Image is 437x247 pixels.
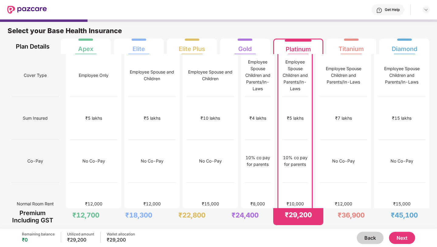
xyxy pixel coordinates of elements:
span: Sum Insured [23,112,48,124]
div: ₹12,000 [85,201,102,207]
div: 10% co pay for parents [245,154,270,168]
div: ₹5 lakhs [85,115,102,122]
div: No Co-Pay [332,158,355,164]
div: No Co-Pay [391,158,413,164]
img: New Pazcare Logo [7,6,47,14]
div: ₹12,000 [143,201,161,207]
div: No Co-Pay [141,158,163,164]
div: ₹0 [22,237,55,243]
div: ₹5 lakhs [144,115,160,122]
span: Co-Pay [27,155,43,167]
div: Utilized amount [67,232,94,237]
div: No Co-Pay [199,158,222,164]
div: ₹8,000 [250,201,265,207]
div: ₹12,000 [335,201,352,207]
button: Back [357,232,384,244]
div: ₹10,000 [287,201,304,207]
div: Employee Spouse and Children [187,69,234,82]
div: Diamond [392,40,417,53]
div: ₹4 lakhs [249,115,266,122]
div: Employee Spouse and Children [128,69,176,82]
div: Elite [132,40,145,53]
div: Apex [78,40,93,53]
img: svg+xml;base64,PHN2ZyBpZD0iSGVscC0zMngzMiIgeG1sbnM9Imh0dHA6Ly93d3cudzMub3JnLzIwMDAvc3ZnIiB3aWR0aD... [376,7,382,13]
div: Premium Including GST [12,208,54,225]
div: ₹12,700 [72,211,99,219]
div: Employee Spouse Children and Parents/In-Laws [282,59,308,92]
div: ₹7 lakhs [335,115,352,122]
div: ₹15,000 [393,201,411,207]
div: ₹29,200 [67,237,94,243]
div: ₹45,100 [391,211,418,219]
div: Platinum [286,41,311,53]
img: svg+xml;base64,PHN2ZyBpZD0iRHJvcGRvd24tMzJ4MzIiIHhtbG5zPSJodHRwOi8vd3d3LnczLm9yZy8yMDAwL3N2ZyIgd2... [424,7,428,12]
span: Cover Type [24,70,47,81]
div: Get Help [385,7,400,12]
div: ₹22,800 [178,211,205,219]
div: ₹18,300 [125,211,152,219]
span: Normal Room Rent [17,198,54,210]
div: Gold [238,40,252,53]
div: Employee Spouse Children and Parents/In-Laws [245,59,270,92]
div: ₹29,200 [107,237,135,243]
div: ₹24,400 [232,211,259,219]
div: Plan Details [12,39,54,54]
div: ₹15 lakhs [392,115,411,122]
div: Titanium [339,40,364,53]
button: Next [389,232,415,244]
div: Elite Plus [179,40,205,53]
div: Employee Spouse Children and Parents/In-Laws [378,65,425,85]
div: ₹10 lakhs [201,115,220,122]
div: Wallet allocation [107,232,135,237]
div: Select your Base Health Insurance [8,26,429,39]
div: Remaining balance [22,232,55,237]
div: ₹15,000 [202,201,219,207]
div: ₹36,900 [338,211,365,219]
div: Employee Only [79,72,108,79]
div: ₹5 lakhs [287,115,304,122]
div: ₹29,200 [285,211,312,219]
div: 10% co pay for parents [282,154,308,168]
div: No Co-Pay [82,158,105,164]
div: Employee Spouse Children and Parents/In-Laws [320,65,367,85]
